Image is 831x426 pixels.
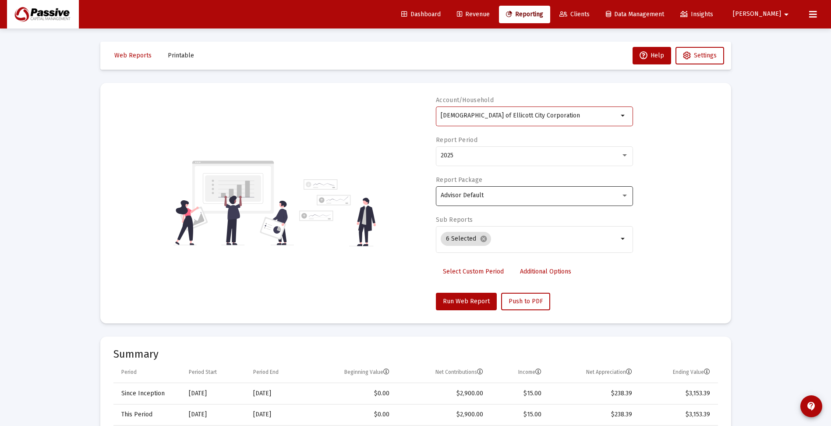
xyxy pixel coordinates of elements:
[299,179,376,246] img: reporting-alt
[308,383,396,404] td: $0.00
[161,47,201,64] button: Printable
[441,192,484,199] span: Advisor Default
[673,6,720,23] a: Insights
[443,298,490,305] span: Run Web Report
[436,293,497,310] button: Run Web Report
[638,383,718,404] td: $3,153.39
[680,11,713,18] span: Insights
[586,369,632,376] div: Net Appreciation
[509,298,543,305] span: Push to PDF
[189,389,241,398] div: [DATE]
[396,362,489,383] td: Column Net Contributions
[606,11,664,18] span: Data Management
[489,383,548,404] td: $15.00
[441,112,618,119] input: Search or select an account or household
[599,6,671,23] a: Data Management
[344,369,389,376] div: Beginning Value
[457,11,490,18] span: Revenue
[618,234,629,244] mat-icon: arrow_drop_down
[722,5,802,23] button: [PERSON_NAME]
[189,410,241,419] div: [DATE]
[441,232,491,246] mat-chip: 6 Selected
[113,383,183,404] td: Since Inception
[480,235,488,243] mat-icon: cancel
[183,362,247,383] td: Column Period Start
[640,52,664,59] span: Help
[396,383,489,404] td: $2,900.00
[308,404,396,425] td: $0.00
[518,369,541,376] div: Income
[435,369,483,376] div: Net Contributions
[401,11,441,18] span: Dashboard
[559,11,590,18] span: Clients
[436,96,494,104] label: Account/Household
[450,6,497,23] a: Revenue
[113,362,718,426] div: Data grid
[633,47,671,64] button: Help
[506,11,543,18] span: Reporting
[396,404,489,425] td: $2,900.00
[114,52,152,59] span: Web Reports
[733,11,781,18] span: [PERSON_NAME]
[113,404,183,425] td: This Period
[394,6,448,23] a: Dashboard
[489,404,548,425] td: $15.00
[253,389,302,398] div: [DATE]
[443,268,504,275] span: Select Custom Period
[121,369,137,376] div: Period
[499,6,550,23] a: Reporting
[189,369,217,376] div: Period Start
[441,152,453,159] span: 2025
[781,6,792,23] mat-icon: arrow_drop_down
[107,47,159,64] button: Web Reports
[638,404,718,425] td: $3,153.39
[548,362,638,383] td: Column Net Appreciation
[173,160,294,246] img: reporting
[436,216,473,224] label: Sub Reports
[673,369,710,376] div: Ending Value
[501,293,550,310] button: Push to PDF
[168,52,194,59] span: Printable
[806,401,817,412] mat-icon: contact_support
[247,362,308,383] td: Column Period End
[548,404,638,425] td: $238.39
[548,383,638,404] td: $238.39
[253,369,279,376] div: Period End
[441,230,618,248] mat-chip-list: Selection
[675,47,724,64] button: Settings
[436,176,482,184] label: Report Package
[552,6,597,23] a: Clients
[489,362,548,383] td: Column Income
[638,362,718,383] td: Column Ending Value
[308,362,396,383] td: Column Beginning Value
[694,52,717,59] span: Settings
[520,268,571,275] span: Additional Options
[113,350,718,359] mat-card-title: Summary
[14,6,72,23] img: Dashboard
[618,110,629,121] mat-icon: arrow_drop_down
[113,362,183,383] td: Column Period
[253,410,302,419] div: [DATE]
[436,136,477,144] label: Report Period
